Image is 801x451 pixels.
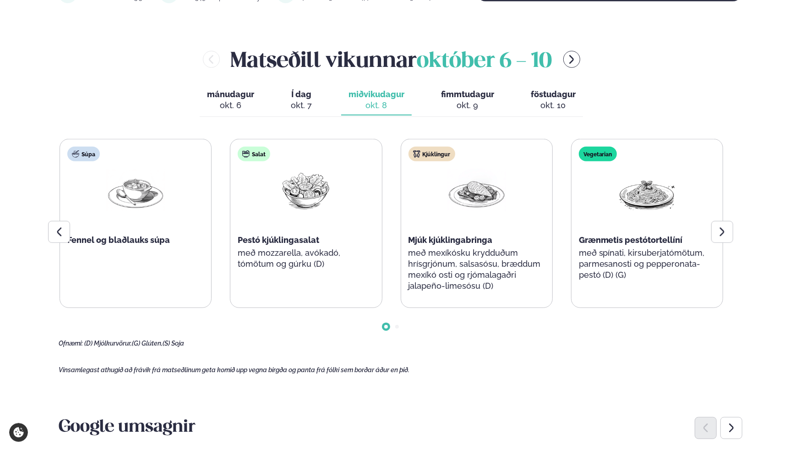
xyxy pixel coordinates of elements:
[207,89,254,99] span: mánudagur
[203,51,220,68] button: menu-btn-left
[695,417,717,439] div: Previous slide
[291,100,312,111] div: okt. 7
[207,100,254,111] div: okt. 6
[579,247,715,280] p: með spínati, kirsuberjatómötum, parmesanosti og pepperonata-pestó (D) (G)
[447,169,506,211] img: Chicken-breast.png
[67,147,100,161] div: Súpa
[384,325,388,329] span: Go to slide 1
[413,150,420,158] img: chicken.svg
[409,235,493,245] span: Mjúk kjúklingabringa
[579,147,617,161] div: Vegetarian
[84,340,132,347] span: (D) Mjólkurvörur,
[395,325,399,329] span: Go to slide 2
[59,417,742,439] h3: Google umsagnir
[579,235,683,245] span: Grænmetis pestótortellíní
[132,340,163,347] span: (G) Glúten,
[238,147,270,161] div: Salat
[242,150,250,158] img: salad.svg
[231,44,552,74] h2: Matseðill vikunnar
[409,247,545,291] p: með mexíkósku krydduðum hrísgrjónum, salsasósu, bræddum mexíkó osti og rjómalagaðri jalapeño-lime...
[720,417,742,439] div: Next slide
[238,235,319,245] span: Pestó kjúklingasalat
[200,85,262,115] button: mánudagur okt. 6
[59,366,409,374] span: Vinsamlegast athugið að frávik frá matseðlinum geta komið upp vegna birgða og panta frá fólki sem...
[531,89,576,99] span: föstudagur
[238,247,374,269] p: með mozzarella, avókadó, tómötum og gúrku (D)
[341,85,412,115] button: miðvikudagur okt. 8
[283,85,319,115] button: Í dag okt. 7
[531,100,576,111] div: okt. 10
[417,51,552,71] span: október 6 - 10
[409,147,455,161] div: Kjúklingur
[349,100,404,111] div: okt. 8
[349,89,404,99] span: miðvikudagur
[291,89,312,100] span: Í dag
[441,100,494,111] div: okt. 9
[72,150,79,158] img: soup.svg
[9,423,28,442] a: Cookie settings
[59,340,83,347] span: Ofnæmi:
[523,85,583,115] button: föstudagur okt. 10
[434,85,501,115] button: fimmtudagur okt. 9
[106,169,165,211] img: Soup.png
[67,235,170,245] span: Fennel og blaðlauks súpa
[618,169,676,211] img: Spagetti.png
[563,51,580,68] button: menu-btn-right
[277,169,335,211] img: Salad.png
[163,340,184,347] span: (S) Soja
[441,89,494,99] span: fimmtudagur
